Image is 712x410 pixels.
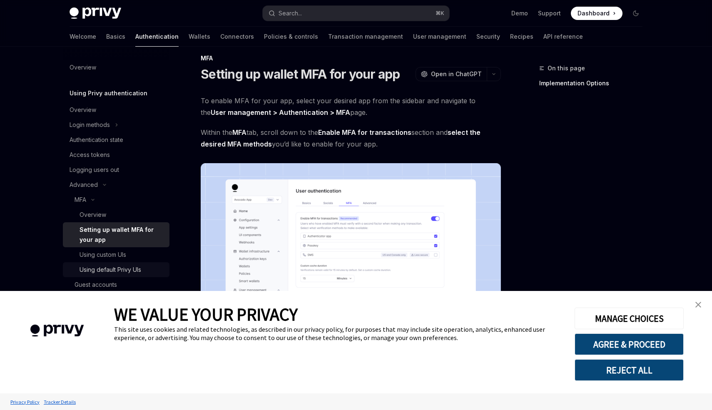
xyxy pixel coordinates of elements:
[279,8,302,18] div: Search...
[63,247,169,262] a: Using custom UIs
[70,150,110,160] div: Access tokens
[436,10,444,17] span: ⌘ K
[211,108,350,117] strong: User management > Authentication > MFA
[63,60,169,75] a: Overview
[263,6,449,21] button: Search...⌘K
[70,7,121,19] img: dark logo
[571,7,622,20] a: Dashboard
[106,27,125,47] a: Basics
[539,77,649,90] a: Implementation Options
[70,62,96,72] div: Overview
[114,325,562,342] div: This site uses cookies and related technologies, as described in our privacy policy, for purposes...
[543,27,583,47] a: API reference
[80,250,126,260] div: Using custom UIs
[80,265,141,275] div: Using default Privy UIs
[511,9,528,17] a: Demo
[413,27,466,47] a: User management
[318,128,411,137] strong: Enable MFA for transactions
[538,9,561,17] a: Support
[114,303,298,325] span: WE VALUE YOUR PRIVACY
[431,70,482,78] span: Open in ChatGPT
[201,54,501,62] div: MFA
[690,296,707,313] a: close banner
[416,67,487,81] button: Open in ChatGPT
[575,359,684,381] button: REJECT ALL
[695,302,701,308] img: close banner
[63,162,169,177] a: Logging users out
[70,27,96,47] a: Welcome
[70,120,110,130] div: Login methods
[220,27,254,47] a: Connectors
[201,95,501,118] span: To enable MFA for your app, select your desired app from the sidebar and navigate to the page.
[63,262,169,277] a: Using default Privy UIs
[75,195,86,205] div: MFA
[75,280,117,290] div: Guest accounts
[476,27,500,47] a: Security
[135,27,179,47] a: Authentication
[629,7,642,20] button: Toggle dark mode
[264,27,318,47] a: Policies & controls
[80,210,106,220] div: Overview
[328,27,403,47] a: Transaction management
[232,128,246,137] strong: MFA
[63,132,169,147] a: Authentication state
[575,308,684,329] button: MANAGE CHOICES
[63,102,169,117] a: Overview
[70,165,119,175] div: Logging users out
[578,9,610,17] span: Dashboard
[70,135,123,145] div: Authentication state
[189,27,210,47] a: Wallets
[63,207,169,222] a: Overview
[575,333,684,355] button: AGREE & PROCEED
[63,147,169,162] a: Access tokens
[70,180,98,190] div: Advanced
[70,105,96,115] div: Overview
[201,67,400,82] h1: Setting up wallet MFA for your app
[63,277,169,292] a: Guest accounts
[63,222,169,247] a: Setting up wallet MFA for your app
[80,225,164,245] div: Setting up wallet MFA for your app
[548,63,585,73] span: On this page
[201,163,501,378] img: images/MFA2.png
[8,395,42,409] a: Privacy Policy
[42,395,78,409] a: Tracker Details
[70,88,147,98] h5: Using Privy authentication
[201,127,501,150] span: Within the tab, scroll down to the section and you’d like to enable for your app.
[12,313,102,349] img: company logo
[510,27,533,47] a: Recipes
